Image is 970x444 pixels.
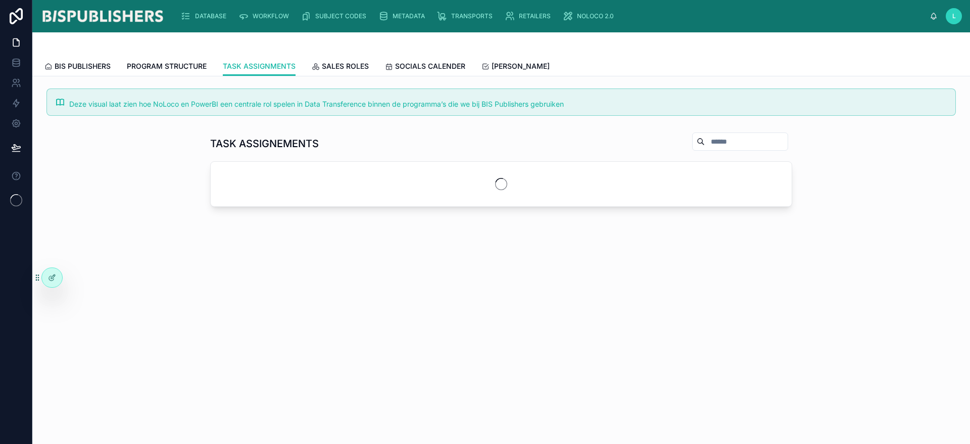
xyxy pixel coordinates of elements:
a: METADATA [375,7,432,25]
span: SOCIALS CALENDER [395,61,465,71]
a: SOCIALS CALENDER [385,57,465,77]
a: BIS PUBLISHERS [44,57,111,77]
img: App logo [40,8,165,24]
a: RETAILERS [502,7,558,25]
span: Deze visual laat zien hoe NoLoco en PowerBI een centrale rol spelen in Data Transference binnen d... [69,100,564,108]
span: SUBJECT CODES [315,12,366,20]
span: DATABASE [195,12,226,20]
span: SALES ROLES [322,61,369,71]
div: scrollable content [173,5,930,27]
span: [PERSON_NAME] [492,61,550,71]
a: TRANSPORTS [434,7,500,25]
span: TASK ASSIGNMENTS [223,61,296,71]
span: RETAILERS [519,12,551,20]
a: SALES ROLES [312,57,369,77]
a: DATABASE [178,7,233,25]
a: WORKFLOW [235,7,296,25]
span: BIS PUBLISHERS [55,61,111,71]
span: NOLOCO 2.0 [577,12,614,20]
span: L [952,12,956,20]
span: METADATA [393,12,425,20]
div: Deze visual laat zien hoe NoLoco en PowerBI een centrale rol spelen in Data Transference binnen d... [69,99,947,109]
a: NOLOCO 2.0 [560,7,621,25]
a: SUBJECT CODES [298,7,373,25]
a: PROGRAM STRUCTURE [127,57,207,77]
a: [PERSON_NAME] [481,57,550,77]
span: PROGRAM STRUCTURE [127,61,207,71]
h1: TASK ASSIGNEMENTS [210,137,319,151]
span: TRANSPORTS [451,12,493,20]
span: WORKFLOW [253,12,289,20]
a: TASK ASSIGNMENTS [223,57,296,76]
